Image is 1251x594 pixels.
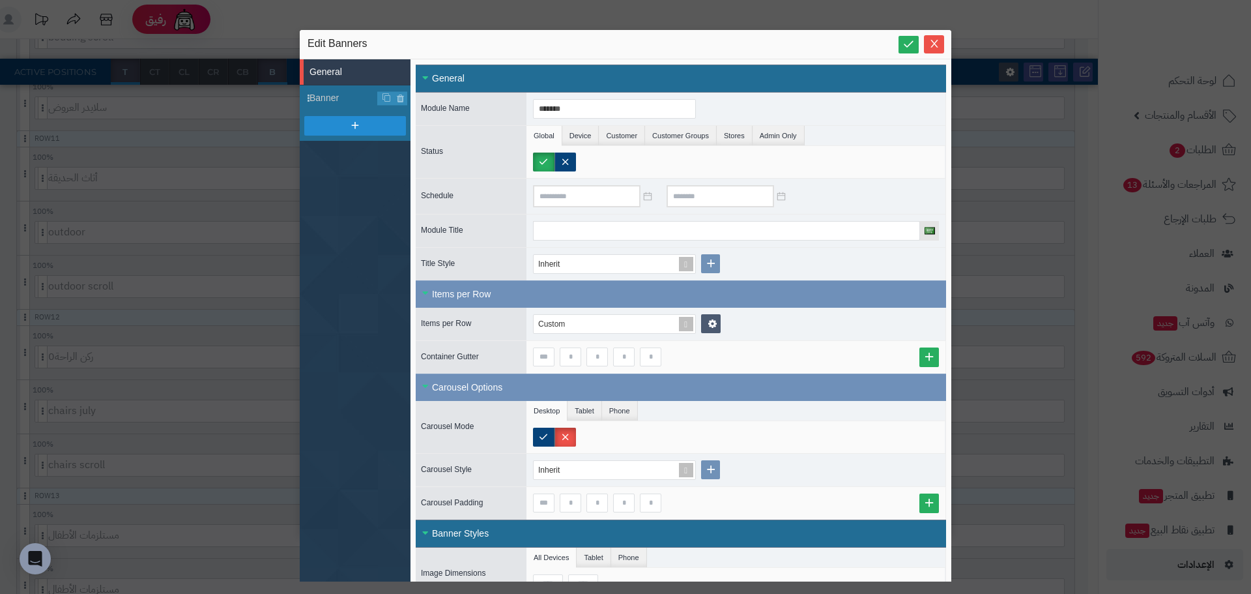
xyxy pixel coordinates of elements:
li: Phone [611,548,647,567]
span: Module Name [421,104,470,113]
span: Image Dimensions [421,569,485,578]
li: Desktop [526,401,568,421]
span: Banner [309,91,378,105]
div: Carousel Options [416,374,946,401]
li: Device [562,126,599,145]
span: Schedule [421,191,453,200]
div: General [416,65,946,93]
span: Carousel Padding [421,498,483,507]
span: Carousel Mode [421,422,474,431]
li: Stores [717,126,753,145]
li: Tablet [577,548,611,567]
span: Module Title [421,226,463,235]
li: Customer [599,126,645,145]
div: Open Intercom Messenger [20,543,51,574]
div: Inherit [538,255,573,273]
li: General [300,59,410,85]
span: Carousel Style [421,465,472,474]
button: Close [924,35,944,53]
div: Banner Styles [416,520,946,548]
li: All Devices [526,548,577,567]
span: Title Style [421,259,455,268]
li: Phone [602,401,638,421]
span: Container Gutter [421,352,479,361]
span: Items per Row [421,319,471,328]
img: العربية [925,227,935,234]
div: Inherit [538,461,573,479]
span: Status [421,147,443,156]
li: Tablet [568,401,601,421]
div: Custom [538,315,578,333]
li: Global [526,126,562,145]
li: Customer Groups [645,126,717,145]
div: Items per Row [416,280,946,308]
span: Edit Banners [308,37,367,52]
li: Admin Only [753,126,805,145]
